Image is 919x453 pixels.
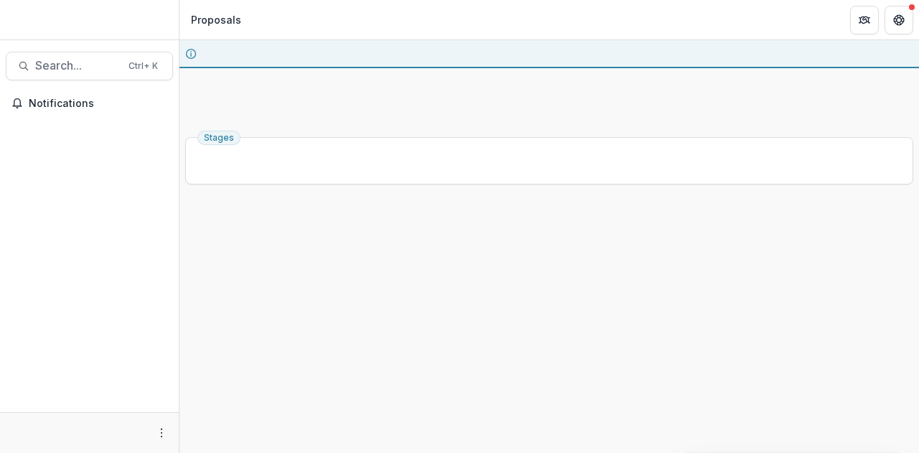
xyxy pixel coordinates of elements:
[6,52,173,80] button: Search...
[191,12,241,27] div: Proposals
[29,98,167,110] span: Notifications
[35,59,120,73] span: Search...
[204,133,234,143] span: Stages
[850,6,879,34] button: Partners
[153,424,170,442] button: More
[185,9,247,30] nav: breadcrumb
[885,6,913,34] button: Get Help
[126,58,161,74] div: Ctrl + K
[6,92,173,115] button: Notifications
